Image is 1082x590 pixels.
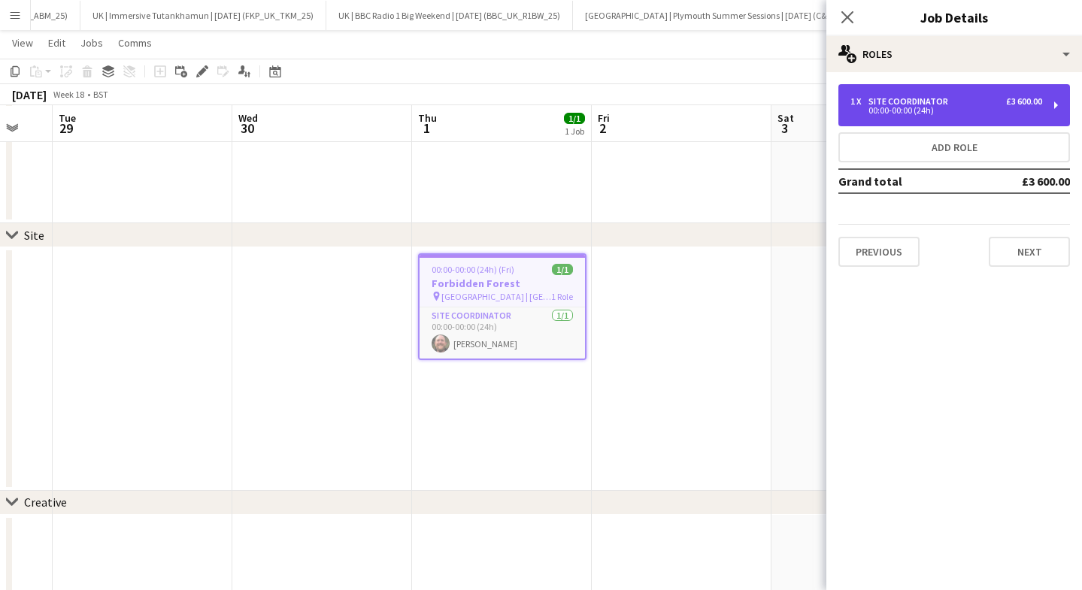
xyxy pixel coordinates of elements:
[416,120,437,137] span: 1
[838,237,920,267] button: Previous
[775,120,794,137] span: 3
[420,307,585,359] app-card-role: Site Coordinator1/100:00-00:00 (24h)[PERSON_NAME]
[238,111,258,125] span: Wed
[432,264,514,275] span: 00:00-00:00 (24h) (Fri)
[118,36,152,50] span: Comms
[74,33,109,53] a: Jobs
[418,253,586,360] app-job-card: 00:00-00:00 (24h) (Fri)1/1Forbidden Forest [GEOGRAPHIC_DATA] | [GEOGRAPHIC_DATA], [GEOGRAPHIC_DAT...
[6,33,39,53] a: View
[868,96,954,107] div: Site Coordinator
[1006,96,1042,107] div: £3 600.00
[838,132,1070,162] button: Add role
[441,291,551,302] span: [GEOGRAPHIC_DATA] | [GEOGRAPHIC_DATA], [GEOGRAPHIC_DATA]
[48,36,65,50] span: Edit
[551,291,573,302] span: 1 Role
[826,8,1082,27] h3: Job Details
[326,1,573,30] button: UK | BBC Radio 1 Big Weekend | [DATE] (BBC_UK_R1BW_25)
[975,169,1070,193] td: £3 600.00
[826,36,1082,72] div: Roles
[850,107,1042,114] div: 00:00-00:00 (24h)
[565,126,584,137] div: 1 Job
[573,1,895,30] button: [GEOGRAPHIC_DATA] | Plymouth Summer Sessions | [DATE] (C&T_UK_PSS_25)
[989,237,1070,267] button: Next
[93,89,108,100] div: BST
[50,89,87,100] span: Week 18
[56,120,76,137] span: 29
[42,33,71,53] a: Edit
[59,111,76,125] span: Tue
[420,277,585,290] h3: Forbidden Forest
[418,111,437,125] span: Thu
[24,228,44,243] div: Site
[236,120,258,137] span: 30
[850,96,868,107] div: 1 x
[112,33,158,53] a: Comms
[564,113,585,124] span: 1/1
[80,36,103,50] span: Jobs
[838,169,975,193] td: Grand total
[777,111,794,125] span: Sat
[12,36,33,50] span: View
[12,87,47,102] div: [DATE]
[24,495,67,510] div: Creative
[598,111,610,125] span: Fri
[80,1,326,30] button: UK | Immersive Tutankhamun | [DATE] (FKP_UK_TKM_25)
[552,264,573,275] span: 1/1
[596,120,610,137] span: 2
